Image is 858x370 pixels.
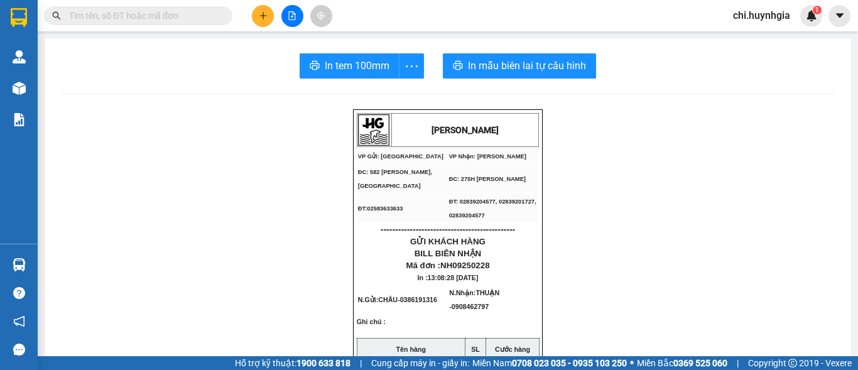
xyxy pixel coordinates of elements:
[300,53,399,79] button: printerIn tem 100mm
[449,199,536,219] span: ĐT: 02839204577, 02839201727, 02839204577
[358,114,389,146] img: logo
[296,358,350,368] strong: 1900 633 818
[358,205,403,212] span: ĐT:02583633633
[310,60,320,72] span: printer
[673,358,727,368] strong: 0369 525 060
[828,5,850,27] button: caret-down
[737,356,739,370] span: |
[317,11,325,20] span: aim
[440,261,490,270] span: NH09250228
[406,261,489,270] span: Mã đơn :
[815,6,819,14] span: 1
[11,8,27,27] img: logo-vxr
[310,5,332,27] button: aim
[398,296,437,303] span: -
[396,346,426,353] strong: Tên hàng
[400,296,437,303] span: 0386191316
[358,169,432,189] span: ĐC: 582 [PERSON_NAME], [GEOGRAPHIC_DATA]
[723,8,800,23] span: chi.huynhgia
[69,9,217,23] input: Tìm tên, số ĐT hoặc mã đơn
[432,125,499,135] strong: [PERSON_NAME]
[360,356,362,370] span: |
[806,10,817,21] img: icon-new-feature
[52,11,61,20] span: search
[13,344,25,356] span: message
[449,176,526,182] span: ĐC: 275H [PERSON_NAME]
[637,356,727,370] span: Miền Bắc
[399,58,423,74] span: more
[834,10,845,21] span: caret-down
[415,249,482,258] span: BILL BIÊN NHẬN
[358,296,437,303] span: N.Gửi:
[358,153,443,160] span: VP Gửi: [GEOGRAPHIC_DATA]
[13,82,26,95] img: warehouse-icon
[512,358,627,368] strong: 0708 023 035 - 0935 103 250
[252,5,274,27] button: plus
[281,5,303,27] button: file-add
[13,287,25,299] span: question-circle
[788,359,797,367] span: copyright
[13,258,26,271] img: warehouse-icon
[399,53,424,79] button: more
[813,6,822,14] sup: 1
[378,296,398,303] span: CHÂU
[468,58,586,73] span: In mẫu biên lai tự cấu hình
[371,356,469,370] span: Cung cấp máy in - giấy in:
[418,274,479,281] span: In :
[325,58,389,73] span: In tem 100mm
[630,361,634,366] span: ⚪️
[428,274,479,281] span: 13:08:28 [DATE]
[13,113,26,126] img: solution-icon
[235,356,350,370] span: Hỗ trợ kỹ thuật:
[357,318,386,335] span: Ghi chú :
[495,346,530,353] strong: Cước hàng
[13,50,26,63] img: warehouse-icon
[13,315,25,327] span: notification
[443,53,596,79] button: printerIn mẫu biên lai tự cấu hình
[471,346,480,353] strong: SL
[381,224,515,234] span: ----------------------------------------------
[449,153,526,160] span: VP Nhận: [PERSON_NAME]
[449,289,499,310] span: N.Nhận:
[288,11,296,20] span: file-add
[259,11,268,20] span: plus
[452,303,489,310] span: 0908462797
[453,60,463,72] span: printer
[472,356,627,370] span: Miền Nam
[410,237,486,246] span: GỬI KHÁCH HÀNG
